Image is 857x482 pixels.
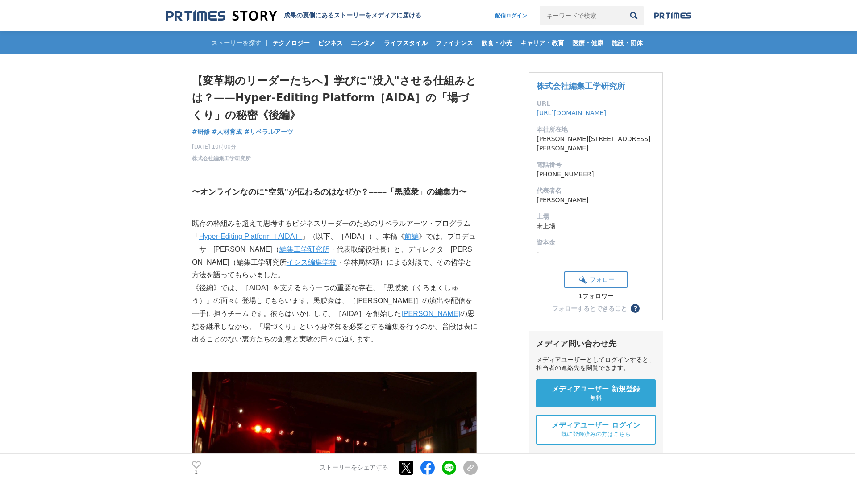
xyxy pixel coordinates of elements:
[192,470,201,474] p: 2
[486,6,536,25] a: 配信ログイン
[314,39,346,47] span: ビジネス
[536,415,656,445] a: メディアユーザー ログイン 既に登録済みの方はこちら
[192,143,251,151] span: [DATE] 10時00分
[540,6,624,25] input: キーワードで検索
[590,394,602,402] span: 無料
[624,6,644,25] button: 検索
[192,186,478,199] h3: 〜オンラインなのに“空気”が伝わるのはなぜか？––––「黒膜衆」の編集力〜
[552,305,627,312] div: フォローするとできること
[192,127,210,137] a: #研修
[244,128,293,136] span: #リベラルアーツ
[192,282,478,346] p: 《後編》では、［AIDA］を支えるもう一つの重要な存在、「黒膜衆（くろまくしゅう）」の面々に登場してもらいます。黒膜衆は、［[PERSON_NAME]］の演出や配信を一手に担うチームです。彼らは...
[347,39,379,47] span: エンタメ
[199,233,302,240] a: Hyper-Editing Platform［AIDA］
[536,356,656,372] div: メディアユーザーとしてログインすると、担当者の連絡先を閲覧できます。
[279,245,329,253] a: 編集工学研究所
[552,421,640,430] span: メディアユーザー ログイン
[478,31,516,54] a: 飲食・小売
[166,10,421,22] a: 成果の裏側にあるストーリーをメディアに届ける 成果の裏側にあるストーリーをメディアに届ける
[244,127,293,137] a: #リベラルアーツ
[401,310,460,317] a: [PERSON_NAME]
[192,128,210,136] span: #研修
[284,12,421,20] h2: 成果の裏側にあるストーリーをメディアに届ける
[569,39,607,47] span: 医療・健康
[347,31,379,54] a: エンタメ
[537,212,655,221] dt: 上場
[380,39,431,47] span: ライフスタイル
[564,271,628,288] button: フォロー
[631,304,640,313] button: ？
[537,125,655,134] dt: 本社所在地
[569,31,607,54] a: 医療・健康
[537,160,655,170] dt: 電話番号
[192,154,251,162] a: 株式会社編集工学研究所
[537,170,655,179] dd: [PHONE_NUMBER]
[269,39,313,47] span: テクノロジー
[537,81,625,91] a: 株式会社編集工学研究所
[536,379,656,407] a: メディアユーザー 新規登録 無料
[632,305,638,312] span: ？
[537,221,655,231] dd: 未上場
[432,31,477,54] a: ファイナンス
[537,109,606,116] a: [URL][DOMAIN_NAME]
[654,12,691,19] img: prtimes
[269,31,313,54] a: テクノロジー
[537,238,655,247] dt: 資本金
[537,195,655,205] dd: [PERSON_NAME]
[212,128,242,136] span: #人材育成
[608,31,646,54] a: 施設・団体
[564,292,628,300] div: 1フォロワー
[287,258,337,266] a: イシス編集学校
[404,233,419,240] a: 前編
[478,39,516,47] span: 飲食・小売
[552,385,640,394] span: メディアユーザー 新規登録
[212,127,242,137] a: #人材育成
[380,31,431,54] a: ライフスタイル
[166,10,277,22] img: 成果の裏側にあるストーリーをメディアに届ける
[537,99,655,108] dt: URL
[192,217,478,282] p: 既存の枠組みを超えて思考するビジネスリーダーのためのリベラルアーツ・プログラム「 」（以下、［AIDA］）。本稿《 》では、プロデューサー[PERSON_NAME]（ ・代表取締役社長）と、ディ...
[537,186,655,195] dt: 代表者名
[536,338,656,349] div: メディア問い合わせ先
[432,39,477,47] span: ファイナンス
[537,134,655,153] dd: [PERSON_NAME][STREET_ADDRESS][PERSON_NAME]
[314,31,346,54] a: ビジネス
[517,31,568,54] a: キャリア・教育
[517,39,568,47] span: キャリア・教育
[608,39,646,47] span: 施設・団体
[561,430,631,438] span: 既に登録済みの方はこちら
[537,247,655,257] dd: -
[192,72,478,124] h1: 【変革期のリーダーたちへ】学びに"没入"させる仕組みとは？——Hyper-Editing Platform［AIDA］の「場づくり」の秘密《後編》
[320,464,388,472] p: ストーリーをシェアする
